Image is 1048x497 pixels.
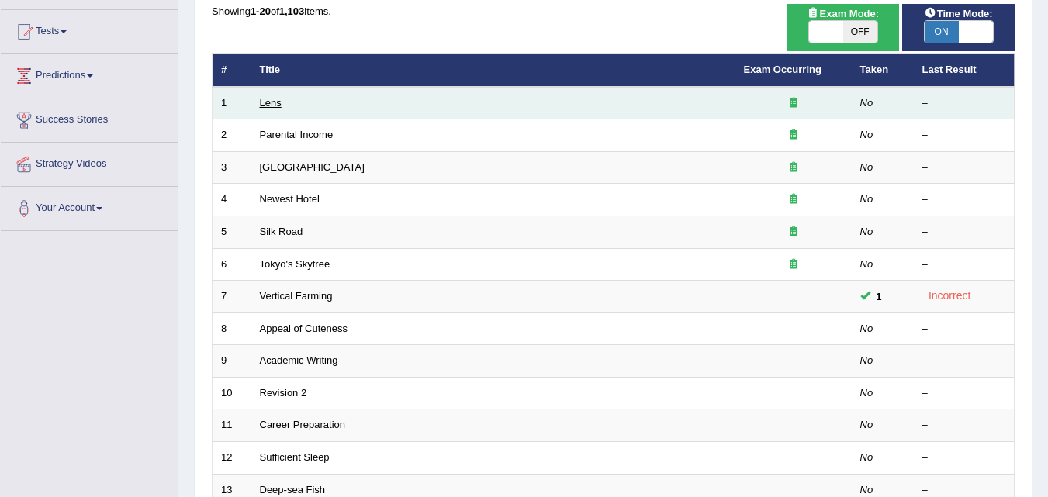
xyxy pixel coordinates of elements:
[860,97,873,109] em: No
[213,216,251,249] td: 5
[860,323,873,334] em: No
[860,419,873,430] em: No
[213,248,251,281] td: 6
[212,4,1015,19] div: Showing of items.
[260,451,330,463] a: Sufficient Sleep
[744,96,843,111] div: Exam occurring question
[860,161,873,173] em: No
[860,484,873,495] em: No
[260,484,326,495] a: Deep-sea Fish
[251,5,271,17] b: 1-20
[922,96,1006,111] div: –
[213,441,251,474] td: 12
[213,87,251,119] td: 1
[213,151,251,184] td: 3
[918,5,999,22] span: Time Mode:
[213,409,251,442] td: 11
[922,450,1006,465] div: –
[922,160,1006,175] div: –
[1,10,178,49] a: Tests
[860,451,873,463] em: No
[213,119,251,152] td: 2
[251,54,735,87] th: Title
[744,257,843,272] div: Exam occurring question
[860,226,873,237] em: No
[260,97,282,109] a: Lens
[1,98,178,137] a: Success Stories
[213,184,251,216] td: 4
[213,312,251,345] td: 8
[925,21,959,43] span: ON
[744,160,843,175] div: Exam occurring question
[860,129,873,140] em: No
[922,418,1006,433] div: –
[860,387,873,399] em: No
[843,21,877,43] span: OFF
[260,161,365,173] a: [GEOGRAPHIC_DATA]
[260,258,330,270] a: Tokyo's Skytree
[260,226,303,237] a: Silk Road
[922,287,977,305] div: Incorrect
[1,187,178,226] a: Your Account
[213,377,251,409] td: 10
[260,193,320,205] a: Newest Hotel
[744,128,843,143] div: Exam occurring question
[922,386,1006,401] div: –
[852,54,914,87] th: Taken
[1,54,178,93] a: Predictions
[1,143,178,181] a: Strategy Videos
[922,257,1006,272] div: –
[914,54,1015,87] th: Last Result
[213,345,251,378] td: 9
[213,281,251,313] td: 7
[260,419,346,430] a: Career Preparation
[860,258,873,270] em: No
[279,5,305,17] b: 1,103
[801,5,884,22] span: Exam Mode:
[213,54,251,87] th: #
[260,129,334,140] a: Parental Income
[260,290,333,302] a: Vertical Farming
[260,323,348,334] a: Appeal of Cuteness
[744,192,843,207] div: Exam occurring question
[922,354,1006,368] div: –
[787,4,899,51] div: Show exams occurring in exams
[922,225,1006,240] div: –
[860,354,873,366] em: No
[870,288,888,305] span: You can still take this question
[922,322,1006,337] div: –
[860,193,873,205] em: No
[744,64,821,75] a: Exam Occurring
[260,387,307,399] a: Revision 2
[922,192,1006,207] div: –
[260,354,338,366] a: Academic Writing
[744,225,843,240] div: Exam occurring question
[922,128,1006,143] div: –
